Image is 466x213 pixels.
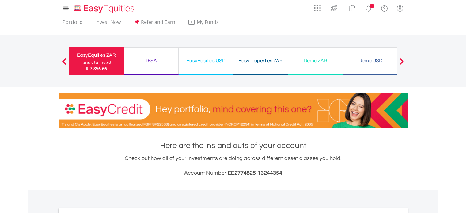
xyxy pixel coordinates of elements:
div: Funds to invest: [80,59,113,66]
div: EasyEquities USD [182,56,229,65]
a: My Profile [392,2,408,15]
span: My Funds [188,18,228,26]
h3: Account Number: [59,169,408,177]
a: Invest Now [93,19,123,29]
div: Check out how all of your investments are doing across different asset classes you hold. [59,154,408,177]
span: Refer and Earn [141,19,175,25]
a: Vouchers [343,2,361,13]
div: TFSA [127,56,175,65]
div: Demo USD [347,56,394,65]
a: FAQ's and Support [377,2,392,14]
a: AppsGrid [310,2,325,11]
img: thrive-v2.svg [329,3,339,13]
div: EasyProperties ZAR [237,56,284,65]
div: EasyEquities ZAR [73,51,120,59]
img: grid-menu-icon.svg [314,5,321,11]
span: R 7 856.66 [86,66,107,71]
button: Previous [58,61,70,67]
h1: Here are the ins and outs of your account [59,140,408,151]
img: EasyCredit Promotion Banner [59,93,408,128]
span: EE2774825-13244354 [228,170,282,176]
div: Demo ZAR [292,56,339,65]
a: Home page [72,2,137,14]
a: Portfolio [60,19,85,29]
img: EasyEquities_Logo.png [73,4,137,14]
img: vouchers-v2.svg [347,3,357,13]
a: Refer and Earn [131,19,178,29]
a: Notifications [361,2,377,14]
button: Next [396,61,408,67]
